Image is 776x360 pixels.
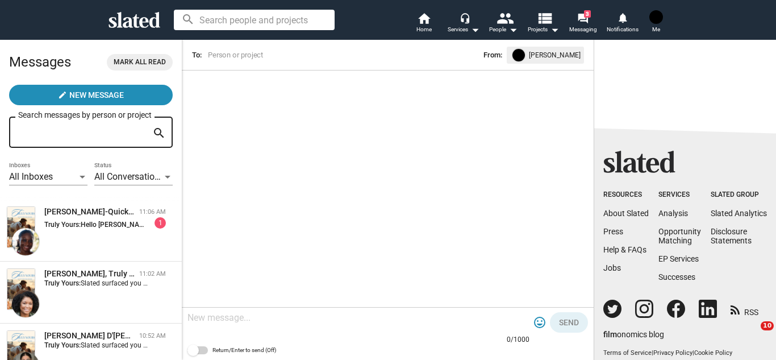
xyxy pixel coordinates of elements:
strong: Truly Yours: [44,221,81,229]
button: Projects [523,11,563,36]
strong: Truly Yours: [44,279,81,287]
a: Help & FAQs [603,245,646,254]
a: Cookie Policy [694,349,732,357]
mat-icon: headset_mic [460,13,470,23]
a: Successes [658,272,695,282]
span: Projects [528,23,559,36]
div: Kathy-Ann Hart, Truly Yours [44,268,135,279]
mat-icon: search [152,125,166,142]
a: Privacy Policy [653,349,692,357]
a: EP Services [658,254,699,263]
span: Messaging [569,23,597,36]
div: Services [658,191,701,200]
mat-icon: people [497,10,513,26]
img: undefined [512,49,525,61]
span: New Message [69,85,124,105]
button: Services [444,11,483,36]
div: Resources [603,191,649,200]
span: film [603,330,617,339]
a: Jobs [603,263,621,272]
mat-icon: home [417,11,431,25]
a: 3Messaging [563,11,603,36]
a: About Slated [603,209,649,218]
img: Truly Yours [7,269,35,309]
mat-icon: arrow_drop_down [468,23,482,36]
a: OpportunityMatching [658,227,701,245]
mat-icon: forum [577,13,588,23]
span: All Conversations [94,171,164,182]
a: Notifications [603,11,643,36]
button: Jessica FrewMe [643,8,670,38]
mat-icon: arrow_drop_down [548,23,561,36]
button: People [483,11,523,36]
mat-icon: tag_faces [533,316,546,329]
mat-icon: arrow_drop_down [506,23,520,36]
span: All Inboxes [9,171,53,182]
span: Me [652,23,660,36]
a: filmonomics blog [603,320,664,340]
span: Home [416,23,432,36]
img: Jessica Frew [649,10,663,24]
span: | [692,349,694,357]
a: Analysis [658,209,688,218]
div: Bianca Garrison-Quick, Truly Yours [44,206,135,217]
mat-icon: view_list [536,10,553,26]
a: Press [603,227,623,236]
span: To: [192,51,202,59]
input: Person or project [206,49,373,61]
mat-icon: create [58,90,67,100]
a: Slated Analytics [711,209,767,218]
span: Slated surfaced you as a match for my project, Truly Yours. I would love to share more details wi... [81,341,620,349]
span: Send [559,312,579,333]
div: Services [448,23,479,36]
mat-hint: 0/1000 [507,336,529,345]
div: Toni D'Antonio, Truly Yours [44,330,135,341]
img: Kathy-Ann Hart [12,290,39,317]
span: 10 [761,321,774,330]
span: Slated surfaced you as a match for my project, Truly Yours. I would love to share more details wi... [81,279,620,287]
span: [PERSON_NAME] [529,49,581,61]
h2: Messages [9,48,71,76]
span: Notifications [607,23,639,36]
span: From: [483,49,502,61]
button: Mark all read [107,54,173,71]
time: 11:06 AM [139,208,166,216]
time: 11:02 AM [139,270,166,278]
strong: Truly Yours: [44,341,81,349]
span: | [652,349,653,357]
img: Bianca Garrison-Quick [12,228,39,255]
button: Send [550,312,588,333]
a: DisclosureStatements [711,227,752,245]
div: Slated Group [711,191,767,200]
mat-icon: notifications [617,12,628,23]
iframe: Intercom live chat [737,321,765,349]
div: 1 [155,217,166,229]
span: 3 [584,10,591,18]
div: People [489,23,518,36]
a: Home [404,11,444,36]
input: Search people and projects [174,10,335,30]
span: Mark all read [114,56,166,68]
a: RSS [731,300,758,318]
a: Terms of Service [603,349,652,357]
img: Truly Yours [7,207,35,247]
time: 10:52 AM [139,332,166,340]
span: Return/Enter to send (Off) [212,344,276,357]
button: New Message [9,85,173,105]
